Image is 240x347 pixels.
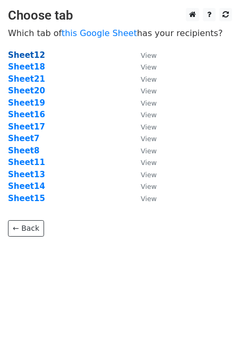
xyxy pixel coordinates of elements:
[8,194,45,203] a: Sheet15
[130,62,157,72] a: View
[130,146,157,155] a: View
[141,183,157,190] small: View
[141,51,157,59] small: View
[130,86,157,96] a: View
[130,122,157,132] a: View
[141,75,157,83] small: View
[8,62,45,72] a: Sheet18
[8,74,45,84] a: Sheet21
[187,296,240,347] iframe: Chat Widget
[130,98,157,108] a: View
[8,50,45,60] a: Sheet12
[141,171,157,179] small: View
[130,50,157,60] a: View
[8,86,45,96] a: Sheet20
[141,99,157,107] small: View
[130,134,157,143] a: View
[8,146,39,155] a: Sheet8
[62,28,137,38] a: this Google Sheet
[141,111,157,119] small: View
[130,158,157,167] a: View
[8,181,45,191] a: Sheet14
[8,134,39,143] a: Sheet7
[8,98,45,108] a: Sheet19
[8,122,45,132] a: Sheet17
[187,296,240,347] div: 聊天小组件
[8,158,45,167] a: Sheet11
[141,87,157,95] small: View
[8,8,232,23] h3: Choose tab
[8,28,232,39] p: Which tab of has your recipients?
[141,123,157,131] small: View
[130,170,157,179] a: View
[141,135,157,143] small: View
[130,194,157,203] a: View
[141,147,157,155] small: View
[141,195,157,203] small: View
[8,170,45,179] a: Sheet13
[130,74,157,84] a: View
[141,63,157,71] small: View
[8,110,45,119] a: Sheet16
[8,220,44,237] a: ← Back
[141,159,157,167] small: View
[130,181,157,191] a: View
[130,110,157,119] a: View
